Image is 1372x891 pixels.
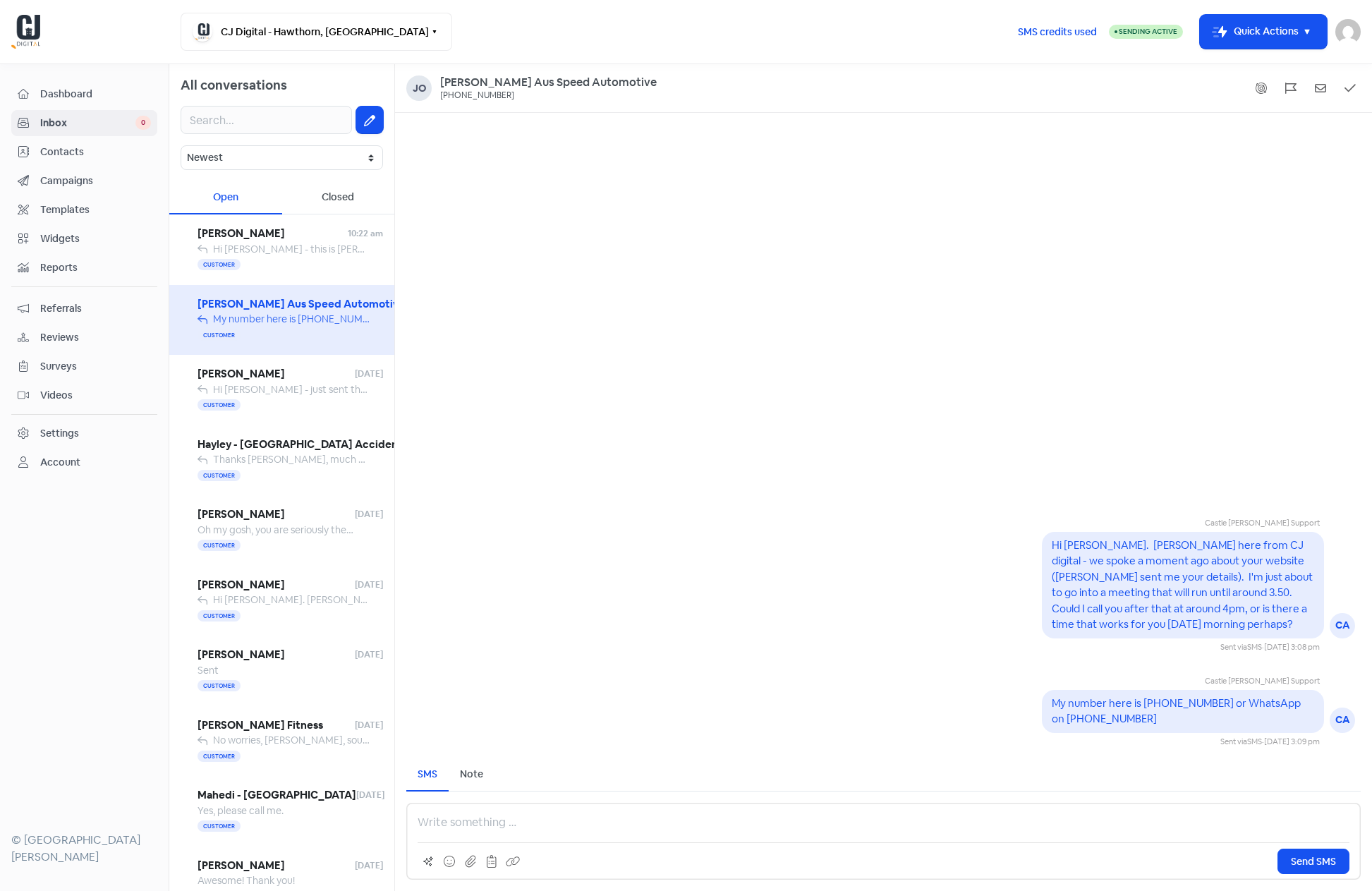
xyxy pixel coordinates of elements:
span: Reviews [40,330,151,345]
span: Templates [40,202,151,217]
a: Videos [11,382,157,408]
div: CA [1330,613,1355,638]
span: Customer [198,680,241,691]
span: [PERSON_NAME] Aus Speed Automotive [198,296,405,313]
span: Customer [198,540,241,551]
span: Videos [40,388,151,403]
a: Dashboard [11,81,157,107]
span: Customer [198,470,241,481]
span: Customer [198,399,241,411]
span: Mahedi - [GEOGRAPHIC_DATA] [198,787,356,804]
span: 0 [135,116,151,130]
a: Settings [11,420,157,447]
span: [PERSON_NAME] [198,577,355,593]
div: © [GEOGRAPHIC_DATA][PERSON_NAME] [11,832,157,866]
button: Mark as unread [1310,78,1331,99]
button: Send SMS [1277,849,1349,874]
span: [DATE] [355,578,383,591]
span: Contacts [40,145,151,159]
span: Reports [40,260,151,275]
span: [DATE] [355,719,383,732]
span: Dashboard [40,87,151,102]
span: Hayley - [GEOGRAPHIC_DATA] Accident Repair [198,437,437,453]
span: [DATE] [356,789,384,801]
button: Mark as closed [1340,78,1361,99]
span: 10:22 am [348,227,383,240]
div: CA [1330,708,1355,733]
span: [DATE] [355,859,383,872]
span: All conversations [181,77,287,93]
a: Reports [11,255,157,281]
a: Sending Active [1109,23,1183,40]
span: [PERSON_NAME] Fitness [198,717,355,734]
pre: My number here is [PHONE_NUMBER] or WhatsApp on [PHONE_NUMBER] [1052,696,1303,726]
a: Widgets [11,226,157,252]
a: Reviews [11,325,157,351]
div: [DATE] 3:09 pm [1264,736,1320,748]
span: Customer [198,259,241,270]
span: No worries, [PERSON_NAME], sounds good. Thanks mate. [213,734,471,746]
div: Jo [406,75,432,101]
button: Show system messages [1251,78,1272,99]
span: Customer [198,610,241,622]
span: Awesome! Thank you! [198,874,295,887]
span: Surveys [40,359,151,374]
a: SMS credits used [1006,23,1109,38]
span: [DATE] [355,368,383,380]
span: Thanks [PERSON_NAME], much appreciated [213,453,415,466]
span: Customer [198,820,241,832]
span: [PERSON_NAME] [198,366,355,382]
button: CJ Digital - Hawthorn, [GEOGRAPHIC_DATA] [181,13,452,51]
span: SMS [1247,642,1262,652]
span: [PERSON_NAME] [198,507,355,523]
a: Campaigns [11,168,157,194]
span: Referrals [40,301,151,316]
span: [DATE] [355,648,383,661]
a: Surveys [11,353,157,380]
div: Settings [40,426,79,441]
span: Hi [PERSON_NAME] - just sent through the DNS changes for [DOMAIN_NAME]. Note that there is probab... [213,383,1207,396]
span: Customer [198,751,241,762]
a: [PERSON_NAME] Aus Speed Automotive [440,75,657,90]
span: Sending Active [1119,27,1177,36]
span: [PERSON_NAME] [198,647,355,663]
a: Templates [11,197,157,223]
a: Account [11,449,157,475]
span: Campaigns [40,174,151,188]
pre: Hi [PERSON_NAME]. [PERSON_NAME] here from CJ digital - we spoke a moment ago about your website (... [1052,538,1315,631]
a: Contacts [11,139,157,165]
span: SMS credits used [1018,25,1097,40]
span: Yes, please call me. [198,804,284,817]
span: Inbox [40,116,135,131]
button: Quick Actions [1200,15,1327,49]
input: Search... [181,106,352,134]
img: User [1335,19,1361,44]
a: Referrals [11,296,157,322]
div: Castle [PERSON_NAME] Support [1083,517,1320,532]
div: Note [460,767,483,782]
span: Sent via · [1220,737,1264,746]
span: Oh my gosh, you are seriously the best!!! Thank you so, so much for helping me with this. You don... [198,523,791,536]
span: My number here is [PHONE_NUMBER] or WhatsApp on [PHONE_NUMBER] [213,313,547,325]
span: Sent [198,664,219,677]
span: [PERSON_NAME] [198,226,348,242]
a: Inbox 0 [11,110,157,136]
span: Sent via · [1220,642,1264,652]
div: [DATE] 3:08 pm [1264,641,1320,653]
span: SMS [1247,737,1262,746]
div: [PHONE_NUMBER] [440,90,514,102]
span: Widgets [40,231,151,246]
div: Open [169,181,282,214]
span: Customer [198,329,241,341]
span: [DATE] [355,508,383,521]
span: [PERSON_NAME] [198,858,355,874]
div: Castle [PERSON_NAME] Support [1083,675,1320,690]
div: SMS [418,767,437,782]
button: Flag conversation [1280,78,1301,99]
div: Account [40,455,80,470]
span: Send SMS [1291,854,1336,869]
div: Closed [282,181,395,214]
